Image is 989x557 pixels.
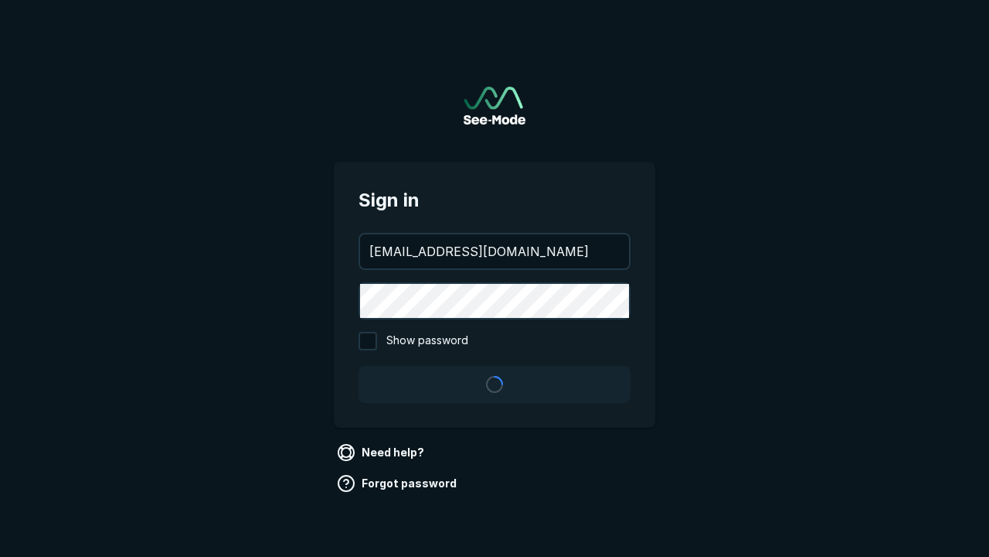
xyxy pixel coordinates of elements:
a: Need help? [334,440,430,465]
a: Forgot password [334,471,463,496]
span: Show password [386,332,468,350]
span: Sign in [359,186,630,214]
a: Go to sign in [464,87,525,125]
img: See-Mode Logo [464,87,525,125]
input: your@email.com [360,234,629,268]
